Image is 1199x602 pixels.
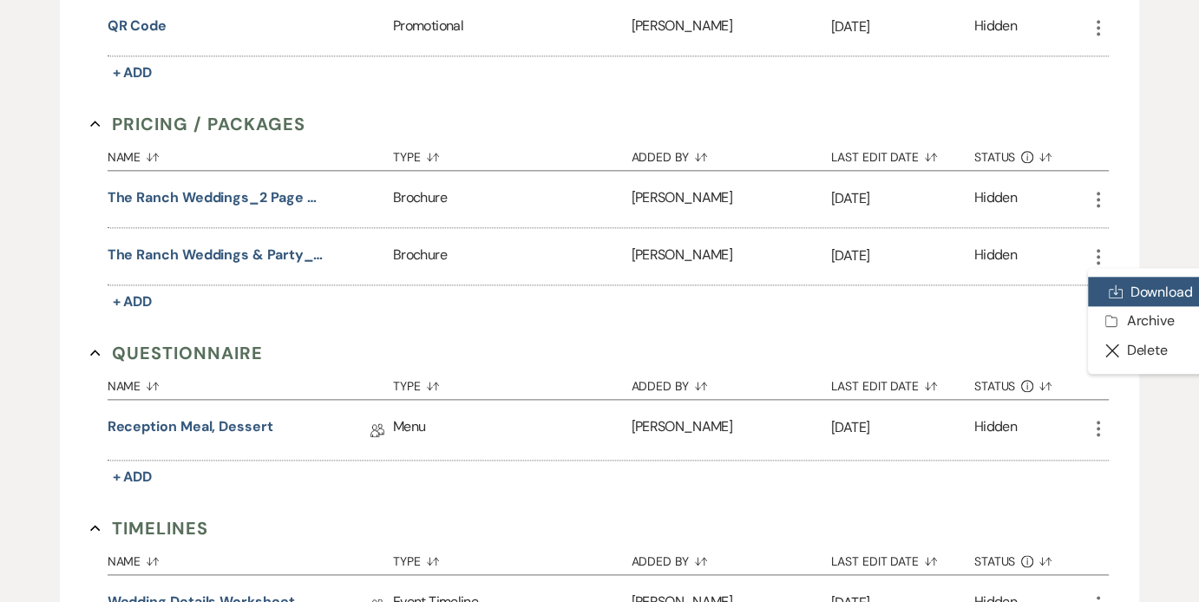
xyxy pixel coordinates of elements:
[90,340,263,366] button: Questionnaire
[831,187,974,210] p: [DATE]
[90,111,305,137] button: Pricing / Packages
[831,541,974,574] button: Last Edit Date
[974,151,1016,163] span: Status
[974,541,1089,574] button: Status
[631,400,831,460] div: [PERSON_NAME]
[831,16,974,38] p: [DATE]
[113,292,153,311] span: + Add
[393,137,631,170] button: Type
[90,515,208,541] button: Timelines
[631,171,831,227] div: [PERSON_NAME]
[631,228,831,285] div: [PERSON_NAME]
[974,380,1016,392] span: Status
[108,61,158,85] button: + Add
[108,541,393,574] button: Name
[393,171,631,227] div: Brochure
[108,187,324,208] button: The Ranch Weddings_2 page brochure_2024
[974,187,1017,211] div: Hidden
[631,541,831,574] button: Added By
[393,366,631,399] button: Type
[974,416,1017,443] div: Hidden
[393,541,631,574] button: Type
[631,366,831,399] button: Added By
[108,245,324,265] button: The Ranch Weddings & Party_brochure_2024
[113,468,153,486] span: + Add
[393,400,631,460] div: Menu
[974,137,1089,170] button: Status
[974,366,1089,399] button: Status
[974,245,1017,268] div: Hidden
[831,245,974,267] p: [DATE]
[831,137,974,170] button: Last Edit Date
[113,63,153,82] span: + Add
[108,416,273,443] a: Reception Meal, Dessert
[393,228,631,285] div: Brochure
[831,366,974,399] button: Last Edit Date
[108,366,393,399] button: Name
[974,555,1016,567] span: Status
[108,465,158,489] button: + Add
[108,137,393,170] button: Name
[631,137,831,170] button: Added By
[974,16,1017,39] div: Hidden
[831,416,974,439] p: [DATE]
[108,290,158,314] button: + Add
[108,16,167,36] button: QR code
